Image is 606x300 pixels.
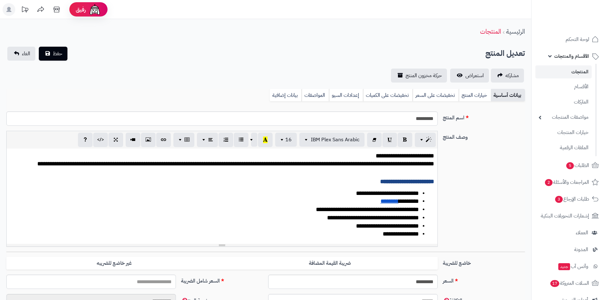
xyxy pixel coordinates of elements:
span: حركة مخزون المنتج [406,72,442,79]
a: المدونة [535,242,602,257]
span: استعراض [465,72,484,79]
a: المنتجات [480,27,501,36]
label: غير خاضع للضريبه [6,257,222,270]
span: طلبات الإرجاع [554,195,589,203]
button: حفظ [39,47,67,61]
span: 17 [550,280,559,287]
a: الملفات الرقمية [535,141,592,155]
span: إشعارات التحويلات البنكية [541,211,589,220]
span: العملاء [576,228,588,237]
label: وصف المنتج [440,131,527,141]
a: الأقسام [535,80,592,94]
button: IBM Plex Sans Arabic [299,133,365,147]
a: الرئيسية [506,27,525,36]
a: بيانات إضافية [270,89,302,102]
a: خيارات المنتجات [535,126,592,139]
a: تخفيضات على الكميات [363,89,413,102]
a: إشعارات التحويلات البنكية [535,208,602,223]
a: حركة مخزون المنتج [391,69,447,83]
a: تحديثات المنصة [17,3,33,17]
span: 2 [545,179,553,186]
a: مواصفات المنتجات [535,110,592,124]
a: المنتجات [535,65,592,78]
a: خيارات المنتج [459,89,491,102]
a: الغاء [7,47,35,61]
span: الطلبات [566,161,589,170]
span: حفظ [53,50,62,57]
span: مشاركه [505,72,519,79]
label: السعر [440,275,527,285]
a: المواصفات [302,89,329,102]
span: المدونة [574,245,588,254]
a: إعدادات السيو [329,89,363,102]
a: طلبات الإرجاع3 [535,191,602,207]
label: السعر شامل الضريبة [178,275,266,285]
span: الأقسام والمنتجات [554,52,589,61]
a: مشاركه [491,69,524,83]
span: المراجعات والأسئلة [544,178,589,187]
img: logo-2.png [563,18,600,31]
a: بيانات أساسية [491,89,525,102]
span: 3 [555,196,563,203]
a: العملاء [535,225,602,240]
a: تخفيضات على السعر [413,89,459,102]
span: 5 [566,162,574,169]
a: لوحة التحكم [535,32,602,47]
a: استعراض [450,69,489,83]
a: وآتس آبجديد [535,259,602,274]
span: الغاء [22,50,30,57]
span: IBM Plex Sans Arabic [311,136,359,143]
span: لوحة التحكم [566,35,589,44]
a: المراجعات والأسئلة2 [535,175,602,190]
label: ضريبة القيمة المضافة [222,257,438,270]
img: ai-face.png [88,3,101,16]
span: رفيق [76,6,86,13]
button: 16 [275,133,297,147]
span: السلات المتروكة [550,279,589,288]
span: وآتس آب [558,262,588,271]
a: الطلبات5 [535,158,602,173]
label: خاضع للضريبة [440,257,527,267]
h2: تعديل المنتج [485,47,525,60]
a: السلات المتروكة17 [535,276,602,291]
span: جديد [558,263,570,270]
span: 16 [285,136,292,143]
a: الماركات [535,95,592,109]
label: اسم المنتج [440,111,527,122]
